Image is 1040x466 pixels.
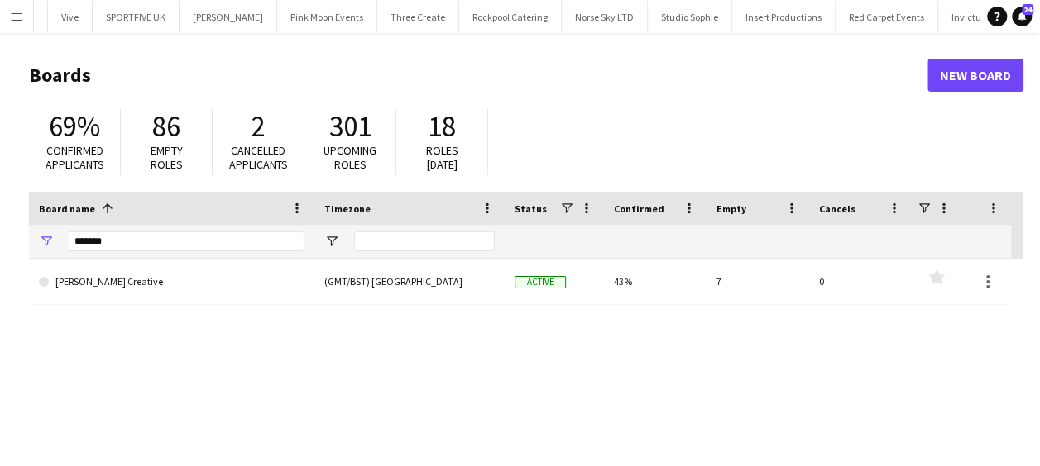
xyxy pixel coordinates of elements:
button: Open Filter Menu [324,234,339,249]
span: Empty roles [151,143,183,172]
span: 69% [49,108,100,145]
span: Cancels [819,202,855,215]
span: Empty [716,202,746,215]
div: 0 [809,259,912,304]
button: Rockpool Catering [459,1,562,33]
div: 43% [604,259,707,304]
span: 86 [152,108,180,145]
span: 24 [1022,4,1033,15]
span: Confirmed applicants [46,143,104,172]
span: Timezone [324,202,371,215]
span: 18 [428,108,456,145]
button: Three Create [377,1,459,33]
span: Roles [DATE] [426,143,458,172]
a: 24 [1012,7,1032,26]
span: Board name [39,202,95,215]
span: Upcoming roles [324,143,376,172]
div: (GMT/BST) [GEOGRAPHIC_DATA] [314,259,505,304]
button: Norse Sky LTD [562,1,648,33]
button: Insert Productions [732,1,836,33]
button: Open Filter Menu [39,234,54,249]
a: [PERSON_NAME] Creative [39,259,304,305]
button: Studio Sophie [648,1,732,33]
span: Active [515,276,566,288]
div: 7 [707,259,809,304]
button: Red Carpet Events [836,1,938,33]
a: New Board [927,59,1023,92]
button: [PERSON_NAME] [180,1,277,33]
span: Status [515,202,547,215]
input: Timezone Filter Input [354,231,495,251]
button: Pink Moon Events [277,1,377,33]
span: Confirmed [614,202,664,215]
button: Vive [48,1,93,33]
span: 2 [252,108,266,145]
span: 301 [329,108,371,145]
button: SPORTFIVE UK [93,1,180,33]
h1: Boards [29,63,927,88]
span: Cancelled applicants [229,143,288,172]
button: Invictus Crew [938,1,1023,33]
input: Board name Filter Input [69,231,304,251]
